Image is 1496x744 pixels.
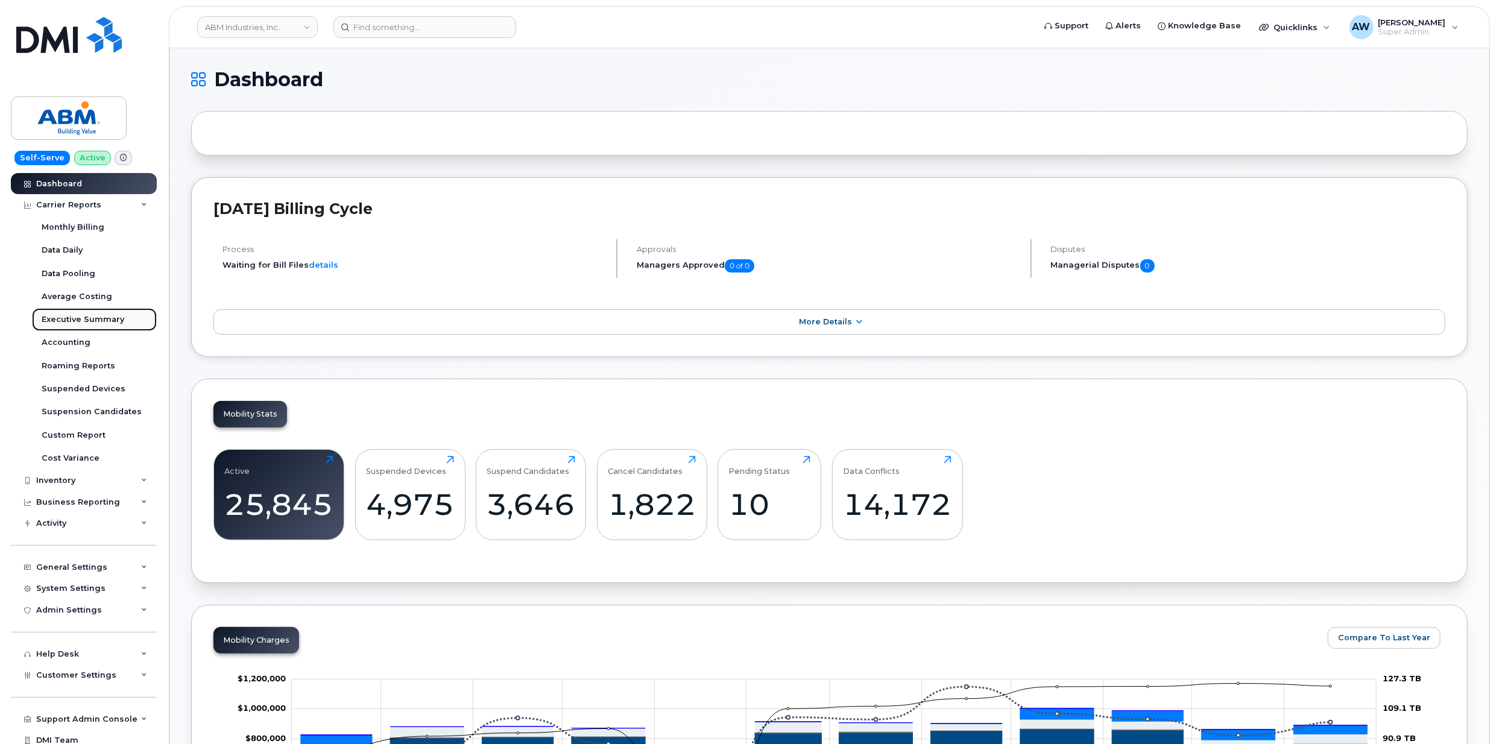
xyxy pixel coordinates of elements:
div: 3,646 [487,487,575,522]
button: Compare To Last Year [1328,627,1441,649]
a: Suspend Candidates3,646 [487,456,575,533]
span: 0 of 0 [725,259,754,273]
div: Active [225,456,250,476]
div: 10 [729,487,810,522]
a: details [309,260,338,270]
span: Compare To Last Year [1338,632,1430,643]
div: Cancel Candidates [608,456,683,476]
g: $0 [245,733,286,743]
a: Pending Status10 [729,456,810,533]
tspan: $1,000,000 [238,703,286,713]
g: $0 [238,673,286,683]
tspan: $800,000 [245,733,286,743]
a: Cancel Candidates1,822 [608,456,696,533]
span: 0 [1140,259,1155,273]
h4: Process [223,245,606,254]
div: Suspended Devices [366,456,446,476]
tspan: 109.1 TB [1383,703,1421,713]
div: 1,822 [608,487,696,522]
a: Suspended Devices4,975 [366,456,454,533]
div: Pending Status [729,456,791,476]
h5: Managerial Disputes [1051,259,1445,273]
div: 25,845 [225,487,333,522]
span: More Details [799,317,852,326]
div: Data Conflicts [843,456,900,476]
h4: Approvals [637,245,1020,254]
tspan: $1,200,000 [238,673,286,683]
div: Suspend Candidates [487,456,570,476]
tspan: 90.9 TB [1383,733,1416,743]
li: Waiting for Bill Files [223,259,606,271]
span: Dashboard [214,71,323,89]
h5: Managers Approved [637,259,1020,273]
h2: [DATE] Billing Cycle [213,200,1445,218]
div: 14,172 [843,487,952,522]
a: Data Conflicts14,172 [843,456,952,533]
a: Active25,845 [225,456,333,533]
h4: Disputes [1051,245,1445,254]
div: 4,975 [366,487,454,522]
g: $0 [238,703,286,713]
tspan: 127.3 TB [1383,673,1421,683]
